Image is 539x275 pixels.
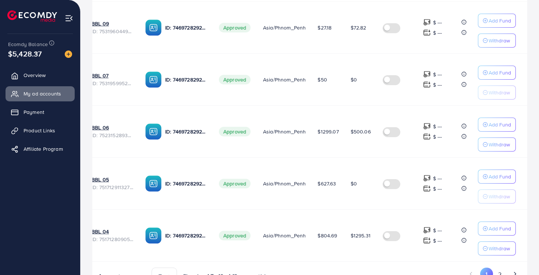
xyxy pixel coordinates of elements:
[433,174,442,183] p: $ ---
[423,81,431,88] img: top-up amount
[219,179,251,188] span: Approved
[433,226,442,235] p: $ ---
[318,180,336,187] span: $627.63
[478,118,516,132] button: Add Fund
[65,14,73,22] img: menu
[478,189,516,203] button: Withdraw
[92,124,109,131] a: BBL 06
[92,132,134,139] span: ID: 7523152893747363856
[6,68,75,83] a: Overview
[219,231,251,240] span: Approved
[24,72,46,79] span: Overview
[165,75,207,84] p: ID: 7469728292632018945
[423,133,431,140] img: top-up amount
[92,176,109,183] a: BBL 05
[433,28,442,37] p: $ ---
[263,24,306,31] span: Asia/Phnom_Penh
[263,128,306,135] span: Asia/Phnom_Penh
[92,228,109,235] a: BBL 04
[423,70,431,78] img: top-up amount
[489,68,511,77] p: Add Fund
[433,236,442,245] p: $ ---
[489,120,511,129] p: Add Fund
[24,145,63,153] span: Affiliate Program
[433,18,442,27] p: $ ---
[489,36,510,45] p: Withdraw
[92,184,134,191] span: ID: 7517129113271091201
[489,192,510,201] p: Withdraw
[433,80,442,89] p: $ ---
[318,24,331,31] span: $27.18
[92,80,134,87] span: ID: 7531959952907337735
[351,128,371,135] span: $500.06
[351,76,357,83] span: $0
[165,179,207,188] p: ID: 7469728292632018945
[423,226,431,234] img: top-up amount
[65,51,72,58] img: image
[478,14,516,28] button: Add Fund
[92,72,109,79] a: BBL 07
[478,137,516,152] button: Withdraw
[318,76,327,83] span: $50
[6,123,75,138] a: Product Links
[263,180,306,187] span: Asia/Phnom_Penh
[489,244,510,253] p: Withdraw
[318,232,337,239] span: $804.69
[478,241,516,255] button: Withdraw
[478,66,516,80] button: Add Fund
[478,86,516,100] button: Withdraw
[423,18,431,26] img: top-up amount
[351,232,370,239] span: $1295.31
[92,124,134,139] div: <span class='underline'>BBL 06</span></br>7523152893747363856
[433,184,442,193] p: $ ---
[478,222,516,236] button: Add Fund
[92,176,134,191] div: <span class='underline'>BBL 05</span></br>7517129113271091201
[318,128,338,135] span: $1299.07
[145,72,162,88] img: ic-ba-acc.ded83a64.svg
[423,174,431,182] img: top-up amount
[489,224,511,233] p: Add Fund
[351,24,366,31] span: $72.82
[8,48,42,59] span: $5,428.37
[92,72,134,87] div: <span class='underline'>BBL 07</span></br>7531959952907337735
[478,170,516,184] button: Add Fund
[7,10,57,22] img: logo
[165,23,207,32] p: ID: 7469728292632018945
[219,127,251,136] span: Approved
[6,142,75,156] a: Affiliate Program
[508,242,533,269] iframe: Chat
[423,185,431,192] img: top-up amount
[489,172,511,181] p: Add Fund
[423,237,431,244] img: top-up amount
[219,23,251,32] span: Approved
[6,105,75,119] a: Payment
[489,16,511,25] p: Add Fund
[165,127,207,136] p: ID: 7469728292632018945
[6,86,75,101] a: My ad accounts
[489,140,510,149] p: Withdraw
[92,28,134,35] span: ID: 7531960449504657415
[24,127,55,134] span: Product Links
[263,76,306,83] span: Asia/Phnom_Penh
[433,122,442,131] p: $ ---
[478,34,516,48] button: Withdraw
[351,180,357,187] span: $0
[145,20,162,36] img: ic-ba-acc.ded83a64.svg
[263,232,306,239] span: Asia/Phnom_Penh
[489,88,510,97] p: Withdraw
[92,20,109,27] a: BBL 09
[165,231,207,240] p: ID: 7469728292632018945
[92,20,134,35] div: <span class='underline'>BBL 09</span></br>7531960449504657415
[92,228,134,243] div: <span class='underline'>BBL 04</span></br>7517128090548633607
[433,132,442,141] p: $ ---
[24,90,61,97] span: My ad accounts
[8,41,48,48] span: Ecomdy Balance
[433,70,442,79] p: $ ---
[423,122,431,130] img: top-up amount
[423,29,431,36] img: top-up amount
[219,75,251,84] span: Approved
[24,108,44,116] span: Payment
[145,227,162,244] img: ic-ba-acc.ded83a64.svg
[92,236,134,243] span: ID: 7517128090548633607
